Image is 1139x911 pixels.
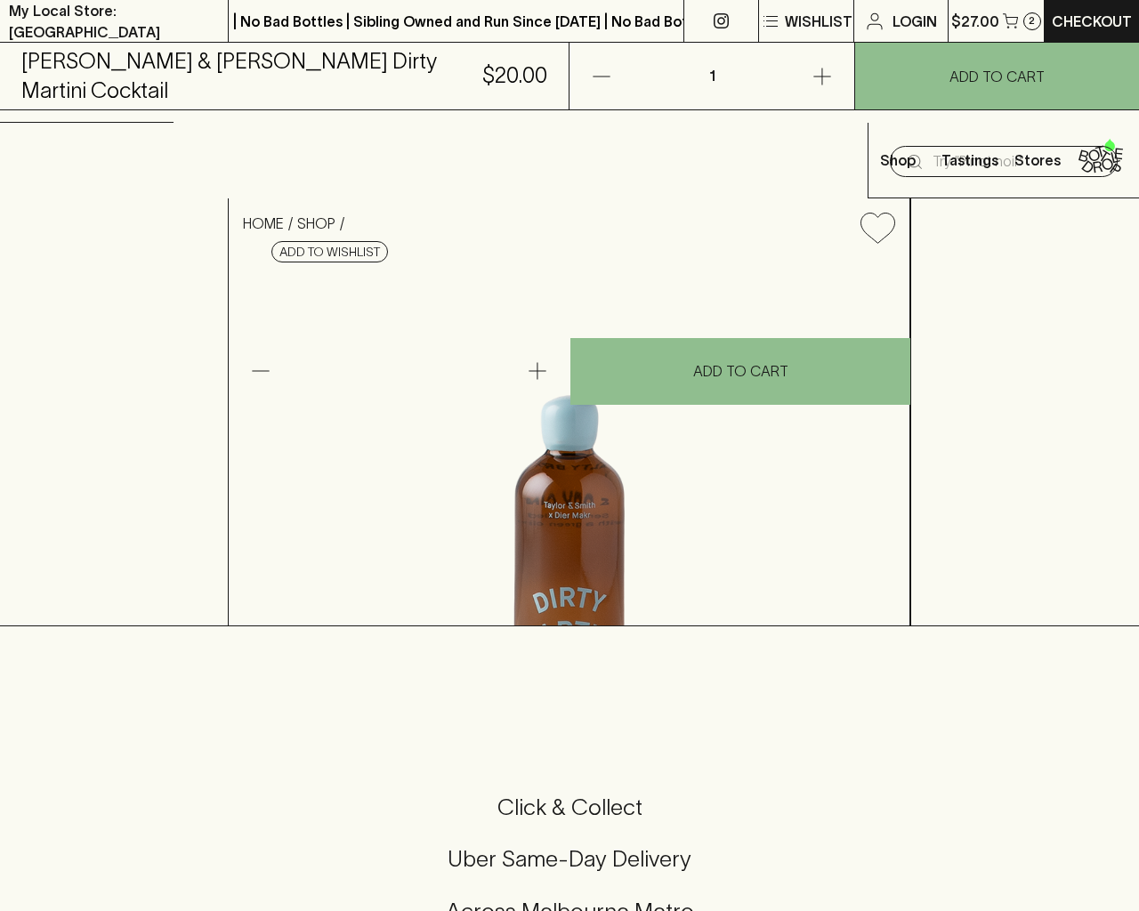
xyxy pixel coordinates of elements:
img: 18533.png [229,258,909,625]
a: SHOP [297,215,335,231]
p: Shop [880,149,916,171]
input: Try "Pinot noir" [933,148,1103,176]
p: Wishlist [785,11,852,32]
h5: Click & Collect [21,793,1118,822]
button: Add to wishlist [853,206,902,251]
p: ADD TO CART [949,66,1045,87]
p: 2 [1029,16,1035,26]
button: Add to wishlist [271,241,388,262]
a: HOME [243,215,284,231]
p: Checkout [1052,11,1132,32]
h5: Uber Same-Day Delivery [21,844,1118,874]
h5: [PERSON_NAME] & [PERSON_NAME] Dirty Martini Cocktail [21,47,482,104]
p: ADD TO CART [693,360,788,382]
button: Shop [868,123,936,198]
button: ADD TO CART [855,43,1139,109]
button: ADD TO CART [570,338,910,405]
h5: $20.00 [482,61,547,90]
p: 1 [691,43,733,109]
p: Login [893,11,937,32]
p: $27.00 [951,11,999,32]
a: Stores [1004,123,1071,198]
a: Tastings [936,123,1004,198]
